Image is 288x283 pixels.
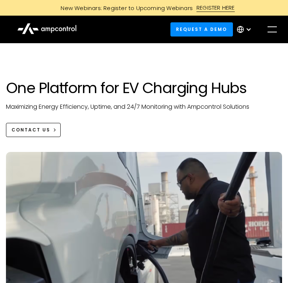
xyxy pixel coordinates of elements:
[6,103,282,111] p: Maximizing Energy Efficiency, Uptime, and 24/7 Monitoring with Ampcontrol Solutions
[53,4,196,12] div: New Webinars: Register to Upcoming Webinars
[196,4,235,12] div: REGISTER HERE
[4,4,284,12] a: New Webinars: Register to Upcoming WebinarsREGISTER HERE
[262,19,283,40] div: menu
[12,127,50,133] div: CONTACT US
[170,22,233,36] a: Request a demo
[6,79,282,97] h1: One Platform for EV Charging Hubs
[6,123,61,137] a: CONTACT US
